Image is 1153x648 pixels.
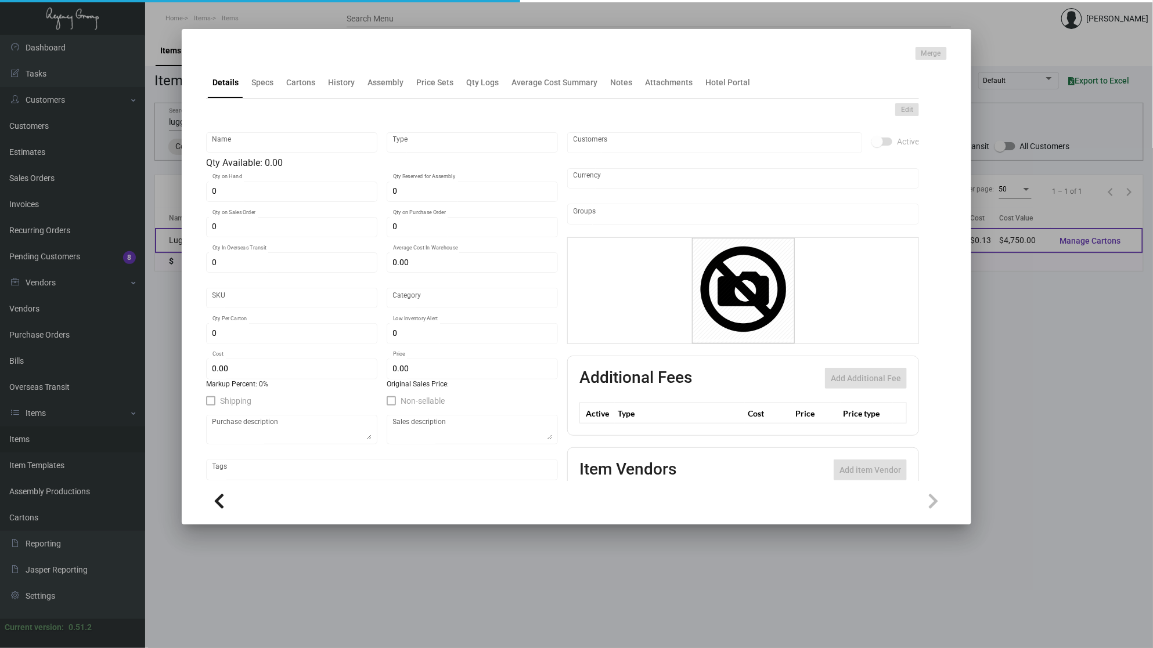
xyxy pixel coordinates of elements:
[579,368,692,389] h2: Additional Fees
[793,403,841,423] th: Price
[825,368,907,389] button: Add Additional Fee
[416,77,453,89] div: Price Sets
[921,49,941,59] span: Merge
[401,394,445,408] span: Non-sellable
[5,621,64,633] div: Current version:
[220,394,251,408] span: Shipping
[901,105,913,115] span: Edit
[615,403,745,423] th: Type
[212,77,239,89] div: Details
[645,77,693,89] div: Attachments
[831,374,901,383] span: Add Additional Fee
[574,209,913,219] input: Add new..
[705,77,750,89] div: Hotel Portal
[286,77,315,89] div: Cartons
[251,77,273,89] div: Specs
[466,77,499,89] div: Qty Logs
[841,403,893,423] th: Price type
[897,135,919,149] span: Active
[511,77,597,89] div: Average Cost Summary
[839,465,901,475] span: Add item Vendor
[916,47,947,60] button: Merge
[206,156,558,170] div: Qty Available: 0.00
[69,621,92,633] div: 0.51.2
[574,138,856,147] input: Add new..
[580,403,615,423] th: Active
[745,403,792,423] th: Cost
[895,103,919,116] button: Edit
[367,77,403,89] div: Assembly
[328,77,355,89] div: History
[579,459,676,480] h2: Item Vendors
[834,459,907,480] button: Add item Vendor
[610,77,632,89] div: Notes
